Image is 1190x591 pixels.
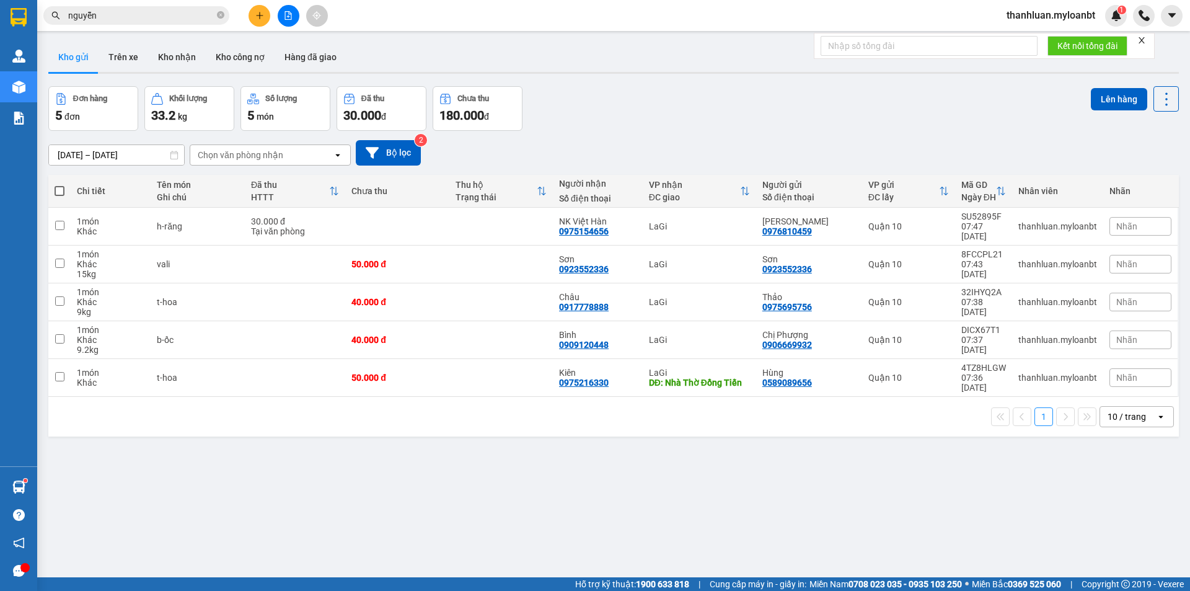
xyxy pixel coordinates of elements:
img: phone-icon [1139,10,1150,21]
span: thanhluan.myloanbt [997,7,1105,23]
div: 32IHYQ2A [961,287,1006,297]
span: đ [484,112,489,122]
div: 0975216330 [559,378,609,388]
th: Toggle SortBy [245,175,345,208]
div: 0923552336 [559,264,609,274]
span: Nhãn [1116,297,1137,307]
div: Đã thu [361,94,384,103]
div: Số lượng [265,94,297,103]
span: message [13,565,25,577]
div: 9.2 kg [77,345,144,355]
div: Quận 10 [868,373,949,383]
div: Người nhận [559,179,637,189]
div: vali [157,259,239,269]
span: question-circle [13,509,25,521]
span: | [1070,577,1072,591]
div: 0975154656 [559,226,609,236]
div: LaGi [649,297,750,307]
div: Kiên [559,368,637,378]
img: logo-vxr [11,8,27,27]
div: Người gửi [762,180,856,190]
div: Quận 10 [868,335,949,345]
span: 5 [55,108,62,123]
img: warehouse-icon [12,481,25,494]
button: Lên hàng [1091,88,1147,110]
div: Khác [77,259,144,269]
div: 1 món [77,325,144,335]
span: Kết nối tổng đài [1057,39,1117,53]
div: Chi tiết [77,186,144,196]
div: t-hoa [157,297,239,307]
div: 8FCCPL21 [961,249,1006,259]
sup: 1 [1117,6,1126,14]
div: Mã GD [961,180,996,190]
div: Chưa thu [457,94,489,103]
span: | [699,577,700,591]
div: NK Việt Hàn [559,216,637,226]
button: Kho gửi [48,42,99,72]
div: t-hoa [157,373,239,383]
div: 1 món [77,249,144,259]
img: warehouse-icon [12,81,25,94]
button: Kết nối tổng đài [1047,36,1127,56]
span: notification [13,537,25,549]
strong: 1900 633 818 [636,579,689,589]
th: Toggle SortBy [862,175,955,208]
span: Nhãn [1116,221,1137,231]
div: h-răng [157,221,239,231]
span: close-circle [217,10,224,22]
button: Kho nhận [148,42,206,72]
span: search [51,11,60,20]
div: 0923552336 [762,264,812,274]
div: Phúc Hân [762,216,856,226]
div: 10 / trang [1108,411,1146,423]
div: 1 món [77,216,144,226]
div: Trạng thái [456,192,537,202]
div: 0589089656 [762,378,812,388]
div: Ghi chú [157,192,239,202]
div: Châu [559,292,637,302]
div: 40.000 đ [351,335,443,345]
button: Hàng đã giao [275,42,346,72]
button: 1 [1034,407,1053,426]
button: Kho công nợ [206,42,275,72]
th: Toggle SortBy [449,175,553,208]
input: Nhập số tổng đài [821,36,1038,56]
div: 30.000 đ [251,216,339,226]
span: aim [312,11,321,20]
div: Chưa thu [351,186,443,196]
div: Số điện thoại [762,192,856,202]
div: 50.000 đ [351,259,443,269]
span: Nhãn [1116,335,1137,345]
span: 33.2 [151,108,175,123]
button: plus [249,5,270,27]
span: 5 [247,108,254,123]
div: HTTT [251,192,329,202]
div: LaGi [649,368,750,378]
div: Ngày ĐH [961,192,996,202]
button: caret-down [1161,5,1183,27]
div: thanhluan.myloanbt [1018,373,1097,383]
div: Thu hộ [456,180,537,190]
div: Tên món [157,180,239,190]
div: Nhân viên [1018,186,1097,196]
div: b-ốc [157,335,239,345]
div: Đã thu [251,180,329,190]
div: Khác [77,378,144,388]
span: close-circle [217,11,224,19]
div: Bình [559,330,637,340]
div: DĐ: Nhà Thờ Đồng Tiến [649,378,750,388]
div: 07:43 [DATE] [961,259,1006,279]
div: 40.000 đ [351,297,443,307]
button: Đã thu30.000đ [337,86,426,131]
th: Toggle SortBy [643,175,756,208]
div: Số điện thoại [559,193,637,203]
div: 07:47 [DATE] [961,221,1006,241]
sup: 2 [415,134,427,146]
sup: 1 [24,479,27,482]
div: 9 kg [77,307,144,317]
span: plus [255,11,264,20]
div: SU52895F [961,211,1006,221]
div: 1 món [77,287,144,297]
div: Khác [77,226,144,236]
